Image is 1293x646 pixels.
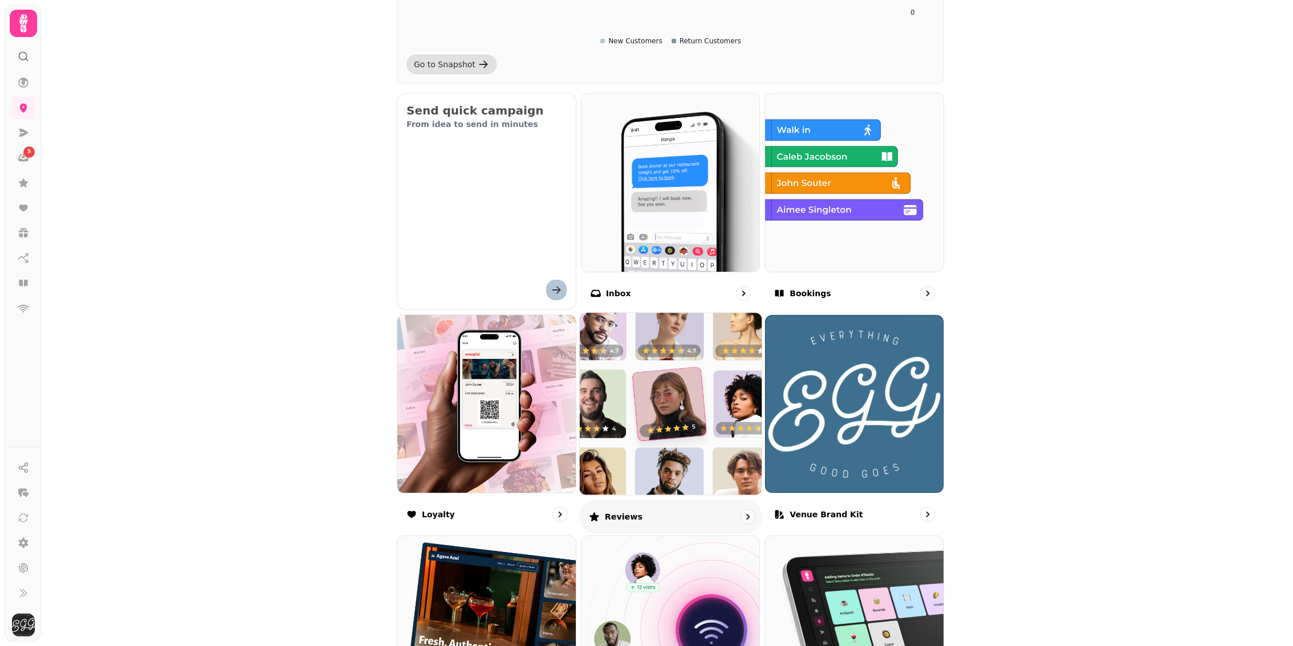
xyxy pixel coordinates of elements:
a: BookingsBookings [765,93,944,310]
a: Venue brand kit [765,314,944,531]
span: 5 [27,148,31,156]
p: Inbox [606,288,631,299]
p: Loyalty [422,509,455,520]
p: Venue brand kit [790,509,863,520]
h2: Send quick campaign [406,103,567,118]
svg: go to [922,288,933,299]
div: Go to Snapshot [414,59,475,70]
img: Loyalty [397,315,576,493]
tspan: 0 [910,9,915,17]
div: Return Customers [672,36,741,46]
div: New Customers [600,36,662,46]
p: Bookings [790,288,831,299]
button: User avatar [10,614,37,636]
a: 5 [12,146,35,169]
img: aHR0cHM6Ly9maWxlcy5zdGFtcGVkZS5haS8wMzEyNjdmNi0zNjFmLTExZWEtOTQ3Mi0wNmE0ZDY1OTcxNjAvbWVkaWEvOWJiO... [766,316,943,493]
a: Go to Snapshot [406,55,497,74]
a: ReviewsReviews [579,312,762,533]
svg: go to [738,288,749,299]
img: Reviews [571,304,771,504]
svg: go to [922,509,933,520]
p: From idea to send in minutes [406,118,567,130]
img: User avatar [12,614,35,636]
a: InboxInbox [581,93,761,310]
p: Reviews [604,510,642,522]
svg: go to [554,509,566,520]
button: Send quick campaignFrom idea to send in minutes [397,93,576,310]
img: Bookings [765,93,944,272]
img: Inbox [582,93,760,272]
a: LoyaltyLoyalty [397,314,576,531]
svg: go to [742,510,753,522]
